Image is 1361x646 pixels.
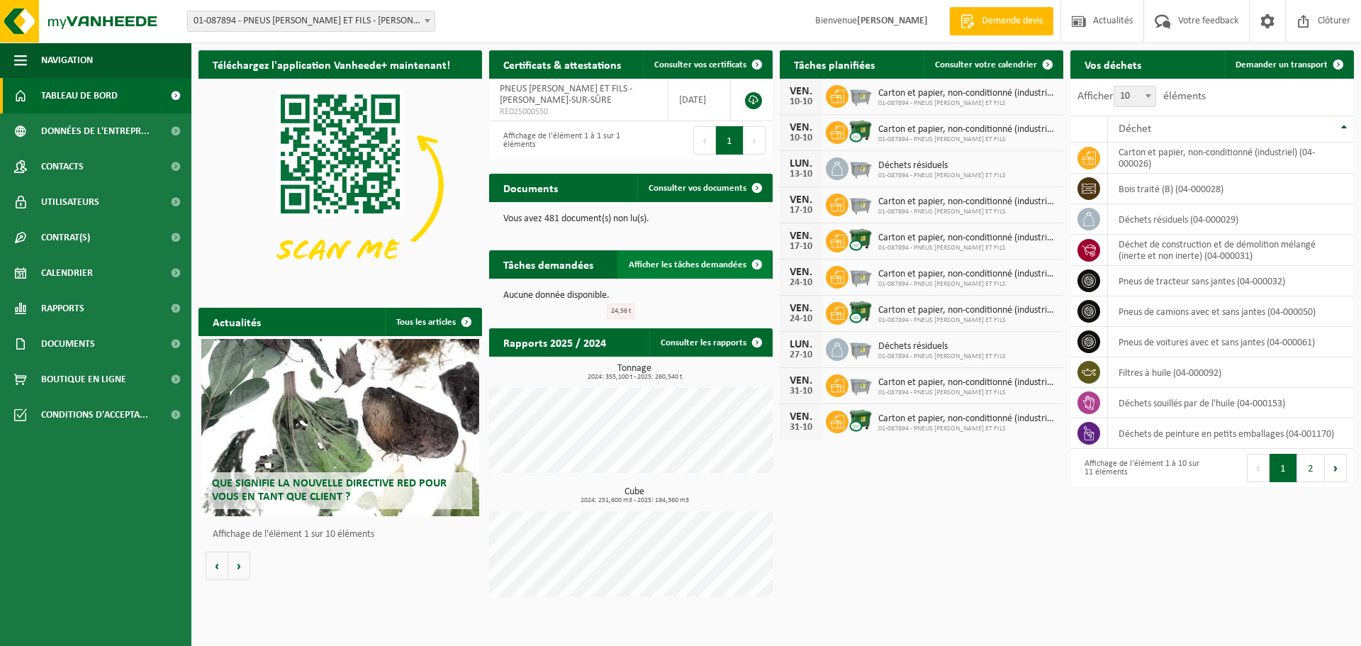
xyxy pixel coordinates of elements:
[787,194,815,206] div: VEN.
[41,220,90,255] span: Contrat(s)
[206,552,228,580] button: Vorige
[857,16,928,26] strong: [PERSON_NAME]
[848,119,873,143] img: WB-1100-CU
[1119,123,1151,135] span: Déchet
[787,230,815,242] div: VEN.
[978,14,1046,28] span: Demande devis
[878,124,1056,135] span: Carton et papier, non-conditionné (industriel)
[617,250,771,279] a: Afficher les tâches demandées
[198,50,464,78] h2: Téléchargez l'application Vanheede+ maintenant!
[780,50,889,78] h2: Tâches planifiées
[41,43,93,78] span: Navigation
[848,83,873,107] img: WB-2500-GAL-GY-01
[654,60,746,69] span: Consulter vos certificats
[878,160,1006,172] span: Déchets résiduels
[935,60,1037,69] span: Consulter votre calendrier
[878,172,1006,180] span: 01-087894 - PNEUS [PERSON_NAME] ET FILS
[848,300,873,324] img: WB-1100-CU
[787,314,815,324] div: 24-10
[787,339,815,350] div: LUN.
[848,155,873,179] img: WB-2500-GAL-GY-01
[500,84,632,106] span: PNEUS [PERSON_NAME] ET FILS - [PERSON_NAME]-SUR-SÛRE
[1270,454,1297,482] button: 1
[878,280,1056,289] span: 01-087894 - PNEUS [PERSON_NAME] ET FILS
[1297,454,1325,482] button: 2
[1247,454,1270,482] button: Previous
[41,326,95,362] span: Documents
[848,228,873,252] img: WB-1100-CU
[787,133,815,143] div: 10-10
[1114,86,1156,107] span: 10
[878,99,1056,108] span: 01-087894 - PNEUS [PERSON_NAME] ET FILS
[787,122,815,133] div: VEN.
[744,126,766,155] button: Next
[1108,174,1354,204] td: bois traité (B) (04-000028)
[1108,235,1354,266] td: déchet de construction et de démolition mélangé (inerte et non inerte) (04-000031)
[1077,91,1206,102] label: Afficher éléments
[187,11,435,32] span: 01-087894 - PNEUS ALBERT FERON ET FILS - VAUX-SUR-SÛRE
[787,206,815,216] div: 17-10
[878,413,1056,425] span: Carton et papier, non-conditionné (industriel)
[668,79,731,121] td: [DATE]
[878,377,1056,389] span: Carton et papier, non-conditionné (industriel)
[1108,143,1354,174] td: carton et papier, non-conditionné (industriel) (04-000026)
[787,303,815,314] div: VEN.
[489,174,572,201] h2: Documents
[1108,327,1354,357] td: pneus de voitures avec et sans jantes (04-000061)
[848,264,873,288] img: WB-2500-GAL-GY-01
[489,250,607,278] h2: Tâches demandées
[213,530,475,540] p: Affichage de l'élément 1 sur 10 éléments
[878,244,1056,252] span: 01-087894 - PNEUS [PERSON_NAME] ET FILS
[41,149,84,184] span: Contacts
[1108,296,1354,327] td: pneus de camions avec et sans jantes (04-000050)
[496,497,773,504] span: 2024: 251,600 m3 - 2025: 194,360 m3
[878,135,1056,144] span: 01-087894 - PNEUS [PERSON_NAME] ET FILS
[878,196,1056,208] span: Carton et papier, non-conditionné (industriel)
[848,372,873,396] img: WB-2500-GAL-GY-01
[41,184,99,220] span: Utilisateurs
[503,291,758,301] p: Aucune donnée disponible.
[787,411,815,423] div: VEN.
[878,208,1056,216] span: 01-087894 - PNEUS [PERSON_NAME] ET FILS
[1325,454,1347,482] button: Next
[212,478,447,503] span: Que signifie la nouvelle directive RED pour vous en tant que client ?
[878,305,1056,316] span: Carton et papier, non-conditionné (industriel)
[198,79,482,291] img: Download de VHEPlus App
[496,125,624,156] div: Affichage de l'élément 1 à 1 sur 1 éléments
[489,50,635,78] h2: Certificats & attestations
[878,352,1006,361] span: 01-087894 - PNEUS [PERSON_NAME] ET FILS
[848,191,873,216] img: WB-2500-GAL-GY-01
[385,308,481,336] a: Tous les articles
[489,328,620,356] h2: Rapports 2025 / 2024
[1070,50,1155,78] h2: Vos déchets
[787,97,815,107] div: 10-10
[1108,418,1354,449] td: déchets de peinture en petits emballages (04-001170)
[649,328,771,357] a: Consulter les rapports
[949,7,1053,35] a: Demande devis
[1077,452,1205,484] div: Affichage de l'élément 1 à 10 sur 11 éléments
[1236,60,1328,69] span: Demander un transport
[878,316,1056,325] span: 01-087894 - PNEUS [PERSON_NAME] ET FILS
[878,88,1056,99] span: Carton et papier, non-conditionné (industriel)
[1108,357,1354,388] td: filtres à huile (04-000092)
[787,242,815,252] div: 17-10
[924,50,1062,79] a: Consulter votre calendrier
[643,50,771,79] a: Consulter vos certificats
[1108,204,1354,235] td: déchets résiduels (04-000029)
[716,126,744,155] button: 1
[496,487,773,504] h3: Cube
[787,278,815,288] div: 24-10
[1108,266,1354,296] td: pneus de tracteur sans jantes (04-000032)
[787,267,815,278] div: VEN.
[496,364,773,381] h3: Tonnage
[878,269,1056,280] span: Carton et papier, non-conditionné (industriel)
[41,113,150,149] span: Données de l'entrepr...
[41,78,118,113] span: Tableau de bord
[848,336,873,360] img: WB-2500-GAL-GY-01
[787,350,815,360] div: 27-10
[629,260,746,269] span: Afficher les tâches demandées
[41,255,93,291] span: Calendrier
[1114,87,1155,106] span: 10
[878,233,1056,244] span: Carton et papier, non-conditionné (industriel)
[787,169,815,179] div: 13-10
